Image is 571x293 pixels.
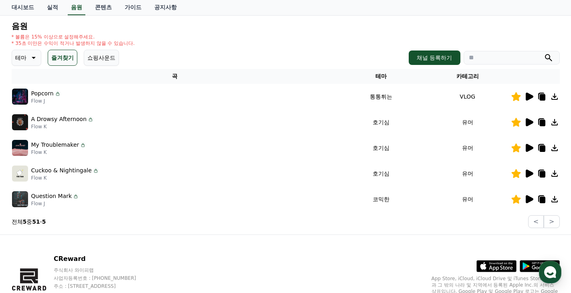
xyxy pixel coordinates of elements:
[32,218,40,225] strong: 51
[2,226,53,247] a: 홈
[424,84,511,109] td: VLOG
[31,192,72,200] p: Question Mark
[12,191,28,207] img: music
[31,149,87,156] p: Flow K
[31,200,79,207] p: Flow J
[31,123,94,130] p: Flow K
[54,254,151,264] p: CReward
[42,218,46,225] strong: 5
[84,50,119,66] button: 쇼핑사운드
[31,115,87,123] p: A Drowsy Afternoon
[424,69,511,84] th: 카테고리
[54,267,151,273] p: 주식회사 와이피랩
[31,175,99,181] p: Flow K
[12,218,46,226] p: 전체 중 -
[31,98,61,104] p: Flow J
[544,215,559,228] button: >
[12,166,28,182] img: music
[338,135,424,161] td: 호기심
[409,51,460,65] button: 채널 등록하기
[424,135,511,161] td: 유머
[31,141,79,149] p: My Troublemaker
[15,52,26,63] p: 테마
[12,50,41,66] button: 테마
[124,238,133,245] span: 설정
[338,109,424,135] td: 호기심
[338,69,424,84] th: 테마
[12,140,28,156] img: music
[48,50,77,66] button: 즐겨찾기
[54,275,151,281] p: 사업자등록번호 : [PHONE_NUMBER]
[12,34,135,40] p: * 볼륨은 15% 이상으로 설정해주세요.
[12,69,338,84] th: 곡
[338,84,424,109] td: 통통튀는
[12,22,560,30] h4: 음원
[424,186,511,212] td: 유머
[23,218,27,225] strong: 5
[25,238,30,245] span: 홈
[528,215,544,228] button: <
[73,239,83,245] span: 대화
[12,40,135,46] p: * 35초 미만은 수익이 적거나 발생하지 않을 수 있습니다.
[31,166,92,175] p: Cuckoo & Nightingale
[31,89,54,98] p: Popcorn
[338,186,424,212] td: 코믹한
[12,114,28,130] img: music
[338,161,424,186] td: 호기심
[12,89,28,105] img: music
[424,161,511,186] td: 유머
[424,109,511,135] td: 유머
[53,226,103,247] a: 대화
[54,283,151,289] p: 주소 : [STREET_ADDRESS]
[103,226,154,247] a: 설정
